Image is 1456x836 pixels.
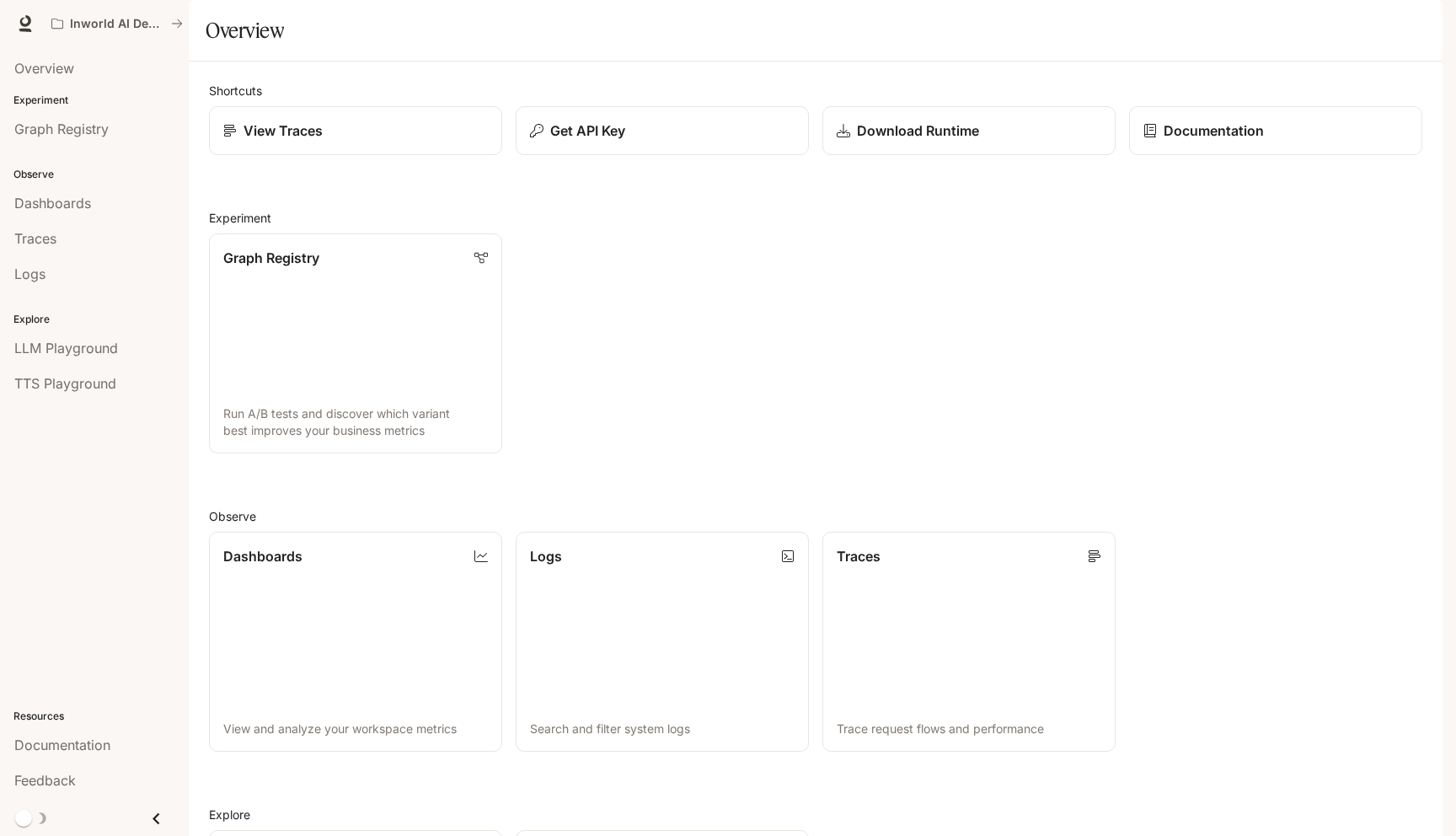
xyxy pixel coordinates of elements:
button: All workspaces [44,7,190,40]
a: Documentation [1129,106,1422,155]
p: Download Runtime [857,121,979,141]
p: View Traces [244,121,323,141]
h2: Experiment [209,209,1422,227]
p: Trace request flows and performance [837,721,1101,737]
a: Download Runtime [822,106,1116,155]
h2: Observe [209,507,1422,525]
p: Search and filter system logs [530,721,795,737]
p: Get API Key [550,121,625,141]
p: View and analyze your workspace metrics [223,721,488,737]
p: Inworld AI Demos [70,17,164,31]
p: Traces [837,546,881,566]
p: Logs [530,546,562,566]
h2: Shortcuts [209,82,1422,99]
p: Dashboards [223,546,302,566]
a: Graph RegistryRun A/B tests and discover which variant best improves your business metrics [209,233,502,453]
p: Graph Registry [223,248,319,268]
h1: Overview [206,13,284,47]
a: TracesTrace request flows and performance [822,532,1116,752]
p: Documentation [1164,121,1264,141]
a: DashboardsView and analyze your workspace metrics [209,532,502,752]
button: Get API Key [516,106,809,155]
p: Run A/B tests and discover which variant best improves your business metrics [223,405,488,439]
h2: Explore [209,806,1422,823]
a: View Traces [209,106,502,155]
a: LogsSearch and filter system logs [516,532,809,752]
